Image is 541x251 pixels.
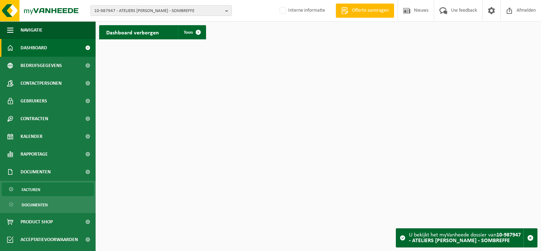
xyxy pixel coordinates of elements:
button: 10-987947 - ATELIERS [PERSON_NAME] - SOMBREFFE [90,5,232,16]
label: Interne informatie [278,5,325,16]
span: Documenten [21,163,51,181]
span: Kalender [21,128,42,145]
span: Offerte aanvragen [350,7,391,14]
span: Dashboard [21,39,47,57]
a: Documenten [2,198,94,211]
a: Facturen [2,183,94,196]
a: Offerte aanvragen [336,4,394,18]
span: Rapportage [21,145,48,163]
span: Acceptatievoorwaarden [21,231,78,249]
span: Gebruikers [21,92,47,110]
div: U bekijkt het myVanheede dossier van [409,229,523,247]
span: Contracten [21,110,48,128]
span: Contactpersonen [21,74,62,92]
span: Product Shop [21,213,53,231]
span: Toon [184,30,193,35]
span: 10-987947 - ATELIERS [PERSON_NAME] - SOMBREFFE [94,6,222,16]
a: Toon [178,25,205,39]
h2: Dashboard verborgen [99,25,166,39]
span: Bedrijfsgegevens [21,57,62,74]
span: Documenten [22,198,48,212]
strong: 10-987947 - ATELIERS [PERSON_NAME] - SOMBREFFE [409,232,521,244]
span: Facturen [22,183,40,196]
span: Navigatie [21,21,42,39]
